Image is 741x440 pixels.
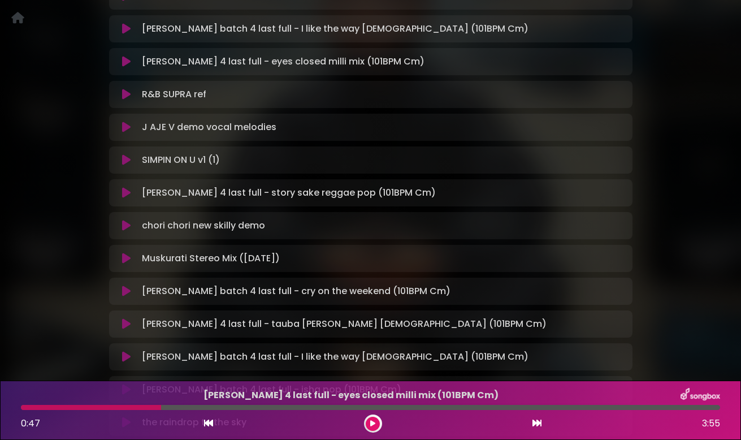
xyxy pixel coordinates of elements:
p: SIMPIN ON U v1 (1) [142,153,626,167]
p: [PERSON_NAME] 4 last full - story sake reggae pop (101BPM Cm) [142,186,626,200]
p: [PERSON_NAME] batch 4 last full - I like the way [DEMOGRAPHIC_DATA] (101BPM Cm) [142,350,626,364]
span: 3:55 [702,417,720,430]
p: chori chori new skilly demo [142,219,626,232]
p: [PERSON_NAME] 4 last full - eyes closed milli mix (101BPM Cm) [142,55,626,68]
p: Muskurati Stereo Mix ([DATE]) [142,252,626,265]
p: [PERSON_NAME] batch 4 last full - I like the way [DEMOGRAPHIC_DATA] (101BPM Cm) [142,22,626,36]
span: 0:47 [21,417,40,430]
p: R&B SUPRA ref [142,88,626,101]
img: songbox-logo-white.png [681,388,720,403]
p: J AJE V demo vocal melodies [142,120,626,134]
p: [PERSON_NAME] 4 last full - eyes closed milli mix (101BPM Cm) [21,389,681,402]
p: [PERSON_NAME] batch 4 last full - cry on the weekend (101BPM Cm) [142,284,626,298]
p: [PERSON_NAME] 4 last full - tauba [PERSON_NAME] [DEMOGRAPHIC_DATA] (101BPM Cm) [142,317,626,331]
